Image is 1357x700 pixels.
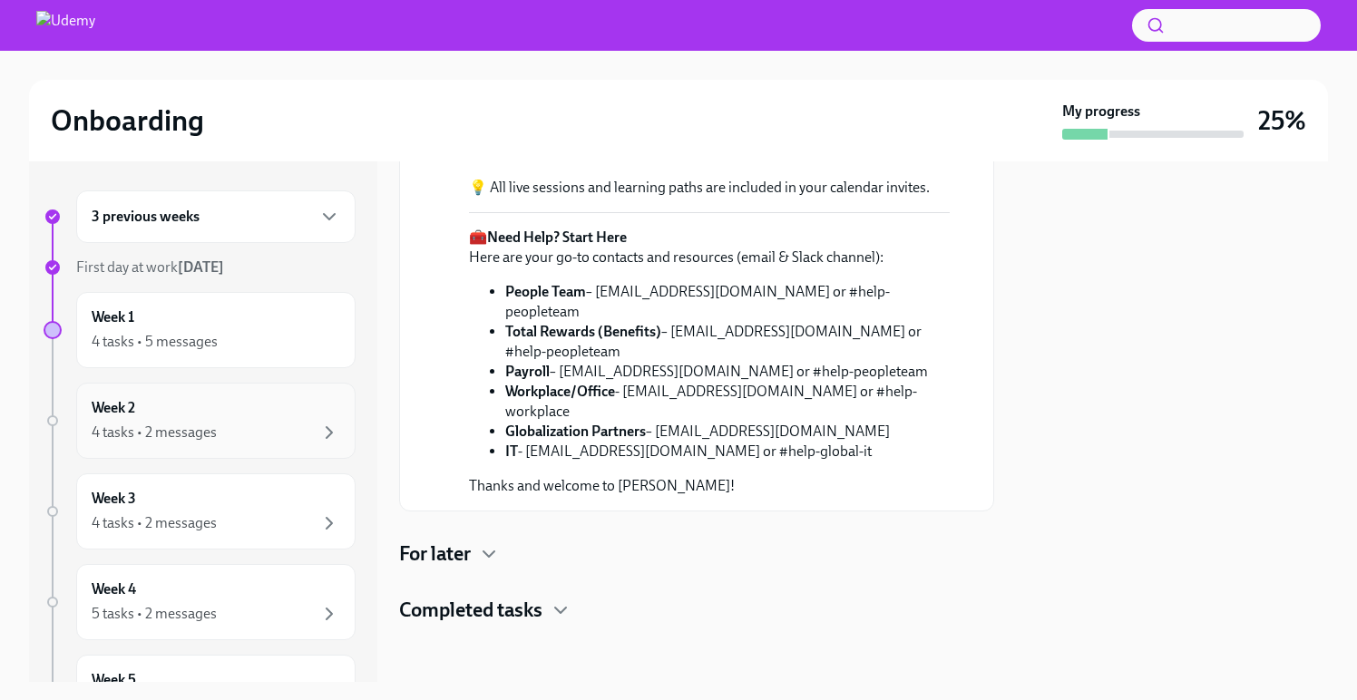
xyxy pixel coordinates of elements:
a: Week 34 tasks • 2 messages [44,473,356,549]
a: First day at work[DATE] [44,258,356,277]
div: 4 tasks • 2 messages [92,423,217,442]
h6: Week 1 [92,307,134,327]
li: - [EMAIL_ADDRESS][DOMAIN_NAME] or #help-global-it [505,442,950,462]
h2: Onboarding [51,102,204,139]
a: Week 45 tasks • 2 messages [44,564,356,640]
h6: Week 5 [92,670,136,690]
strong: [DATE] [178,258,224,276]
li: – [EMAIL_ADDRESS][DOMAIN_NAME] or #help-peopleteam [505,282,950,322]
li: – [EMAIL_ADDRESS][DOMAIN_NAME] or #help-peopleteam [505,362,950,382]
p: Thanks and welcome to [PERSON_NAME]! [469,476,950,496]
h6: Week 2 [92,398,135,418]
strong: My progress [1062,102,1140,122]
strong: Payroll [505,363,550,380]
strong: IT [505,442,518,460]
strong: Need Help? Start Here [487,228,627,246]
p: 🧰 Here are your go-to contacts and resources (email & Slack channel): [469,228,950,267]
div: 3 previous weeks [76,190,356,243]
img: Udemy [36,11,95,40]
span: First day at work [76,258,224,276]
h3: 25% [1258,104,1306,137]
div: For later [399,540,994,568]
strong: Globalization Partners [505,423,646,440]
h4: For later [399,540,471,568]
li: - [EMAIL_ADDRESS][DOMAIN_NAME] or #help-workplace [505,382,950,422]
p: 💡 All live sessions and learning paths are included in your calendar invites. [469,178,950,198]
strong: People Team [505,283,586,300]
div: 5 tasks • 2 messages [92,604,217,624]
a: Week 14 tasks • 5 messages [44,292,356,368]
h6: Week 3 [92,489,136,509]
h6: 3 previous weeks [92,207,200,227]
li: – [EMAIL_ADDRESS][DOMAIN_NAME] [505,422,950,442]
li: – [EMAIL_ADDRESS][DOMAIN_NAME] or #help-peopleteam [505,322,950,362]
div: Completed tasks [399,597,994,624]
div: 4 tasks • 5 messages [92,332,218,352]
h4: Completed tasks [399,597,542,624]
a: Week 24 tasks • 2 messages [44,383,356,459]
strong: Workplace/Office [505,383,615,400]
h6: Week 4 [92,579,136,599]
div: 4 tasks • 2 messages [92,513,217,533]
strong: Total Rewards (Benefits) [505,323,661,340]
